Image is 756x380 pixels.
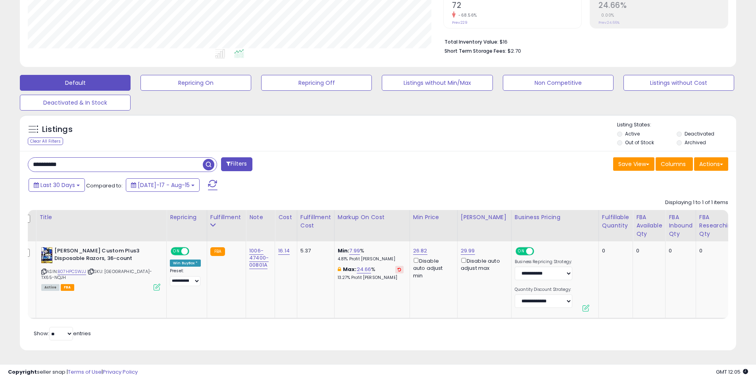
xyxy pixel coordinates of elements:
[338,213,406,222] div: Markup on Cost
[598,20,619,25] small: Prev: 24.66%
[598,12,614,18] small: 0.00%
[623,75,734,91] button: Listings without Cost
[716,368,748,376] span: 2025-09-15 12:05 GMT
[249,213,271,222] div: Note
[61,284,74,291] span: FBA
[665,199,728,206] div: Displaying 1 to 1 of 1 items
[516,248,526,255] span: ON
[413,256,451,279] div: Disable auto adjust min
[699,247,732,254] div: 0
[461,213,508,222] div: [PERSON_NAME]
[28,137,63,145] div: Clear All Filters
[685,139,706,146] label: Archived
[42,124,73,135] h5: Listings
[602,247,627,254] div: 0
[221,157,252,171] button: Filters
[349,247,360,255] a: 7.99
[188,248,201,255] span: OFF
[452,20,467,25] small: Prev: 229
[278,247,290,255] a: 16.14
[103,368,138,376] a: Privacy Policy
[456,12,477,18] small: -68.56%
[39,213,163,222] div: Title
[503,75,614,91] button: Non Competitive
[338,256,404,262] p: 4.81% Profit [PERSON_NAME]
[669,247,690,254] div: 0
[694,157,728,171] button: Actions
[8,369,138,376] div: seller snap | |
[338,266,404,281] div: %
[86,182,123,189] span: Compared to:
[29,178,85,192] button: Last 30 Days
[444,36,722,46] li: $16
[20,75,131,91] button: Default
[598,1,728,11] h2: 24.66%
[382,75,492,91] button: Listings without Min/Max
[338,275,404,281] p: 13.27% Profit [PERSON_NAME]
[617,121,736,129] p: Listing States:
[656,157,693,171] button: Columns
[515,259,572,265] label: Business Repricing Strategy:
[58,268,86,275] a: B07HPCSWJJ
[452,1,581,11] h2: 72
[515,213,595,222] div: Business Pricing
[41,247,160,290] div: ASIN:
[300,213,331,230] div: Fulfillment Cost
[20,95,131,111] button: Deactivated & In Stock
[699,213,735,238] div: FBA Researching Qty
[300,247,328,254] div: 5.37
[41,247,52,263] img: 51S7bPtNA8L._SL40_.jpg
[602,213,629,230] div: Fulfillable Quantity
[138,181,190,189] span: [DATE]-17 - Aug-15
[170,260,201,267] div: Win BuyBox *
[613,157,654,171] button: Save View
[533,248,546,255] span: OFF
[334,210,410,241] th: The percentage added to the cost of goods (COGS) that forms the calculator for Min & Max prices.
[41,268,152,280] span: | SKU: [GEOGRAPHIC_DATA]-TX65-NQJH
[171,248,181,255] span: ON
[444,48,506,54] b: Short Term Storage Fees:
[261,75,372,91] button: Repricing Off
[625,130,640,137] label: Active
[249,247,269,269] a: 1006-47400-00801A
[444,38,498,45] b: Total Inventory Value:
[40,181,75,189] span: Last 30 Days
[636,247,659,254] div: 0
[54,247,151,264] b: [PERSON_NAME] Custom Plus3 Disposable Razors, 36-count
[661,160,686,168] span: Columns
[210,213,242,222] div: Fulfillment
[357,265,371,273] a: 24.66
[338,247,350,254] b: Min:
[68,368,102,376] a: Terms of Use
[126,178,200,192] button: [DATE]-17 - Aug-15
[41,284,60,291] span: All listings currently available for purchase on Amazon
[140,75,251,91] button: Repricing On
[636,213,662,238] div: FBA Available Qty
[515,287,572,292] label: Quantity Discount Strategy:
[413,213,454,222] div: Min Price
[210,247,225,256] small: FBA
[669,213,693,238] div: FBA inbound Qty
[343,265,357,273] b: Max:
[170,268,201,286] div: Preset:
[625,139,654,146] label: Out of Stock
[461,247,475,255] a: 29.99
[34,330,91,337] span: Show: entries
[508,47,521,55] span: $2.70
[278,213,294,222] div: Cost
[338,247,404,262] div: %
[685,130,714,137] label: Deactivated
[8,368,37,376] strong: Copyright
[461,256,505,272] div: Disable auto adjust max
[413,247,427,255] a: 26.82
[170,213,204,222] div: Repricing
